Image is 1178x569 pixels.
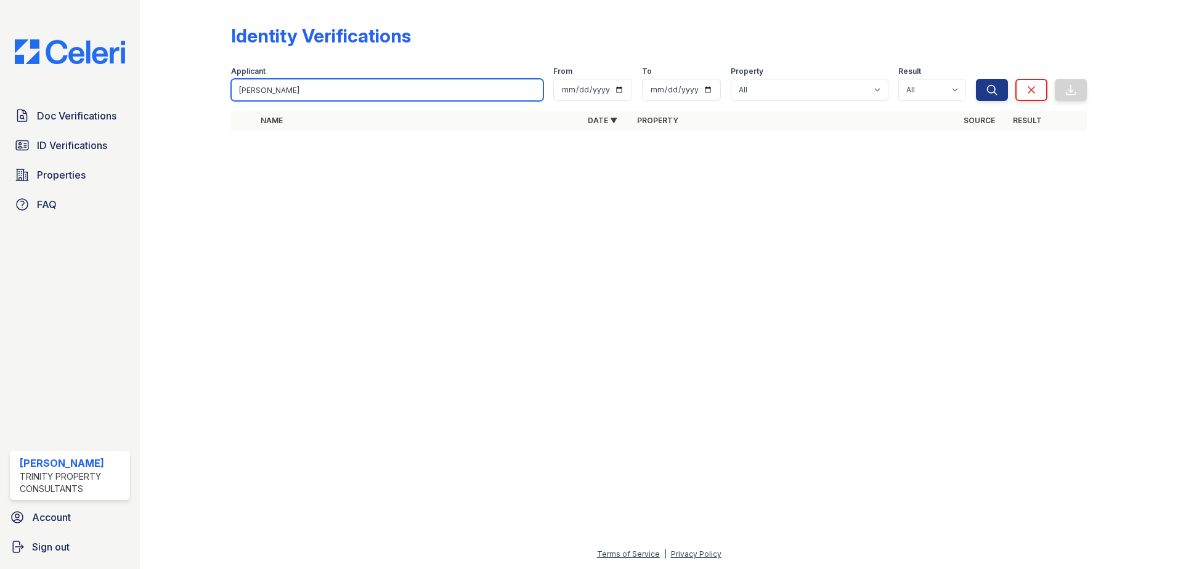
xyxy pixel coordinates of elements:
a: Result [1013,116,1042,125]
a: ID Verifications [10,133,130,158]
label: Property [731,67,763,76]
span: ID Verifications [37,138,107,153]
div: Identity Verifications [231,25,411,47]
label: Applicant [231,67,266,76]
input: Search by name or phone number [231,79,543,101]
div: | [664,549,667,559]
label: Result [898,67,921,76]
span: FAQ [37,197,57,212]
span: Sign out [32,539,70,554]
div: Trinity Property Consultants [20,470,125,495]
a: Property [637,116,678,125]
a: Sign out [5,535,135,559]
label: To [642,67,652,76]
a: FAQ [10,192,130,217]
a: Name [261,116,283,125]
a: Date ▼ [588,116,617,125]
a: Account [5,505,135,530]
a: Privacy Policy [671,549,721,559]
label: From [553,67,572,76]
div: [PERSON_NAME] [20,456,125,470]
img: CE_Logo_Blue-a8612792a0a2168367f1c8372b55b34899dd931a85d93a1a3d3e32e68fde9ad4.png [5,39,135,64]
a: Source [964,116,995,125]
a: Properties [10,163,130,187]
a: Doc Verifications [10,103,130,128]
span: Doc Verifications [37,108,116,123]
a: Terms of Service [597,549,660,559]
span: Properties [37,167,86,182]
span: Account [32,510,71,525]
